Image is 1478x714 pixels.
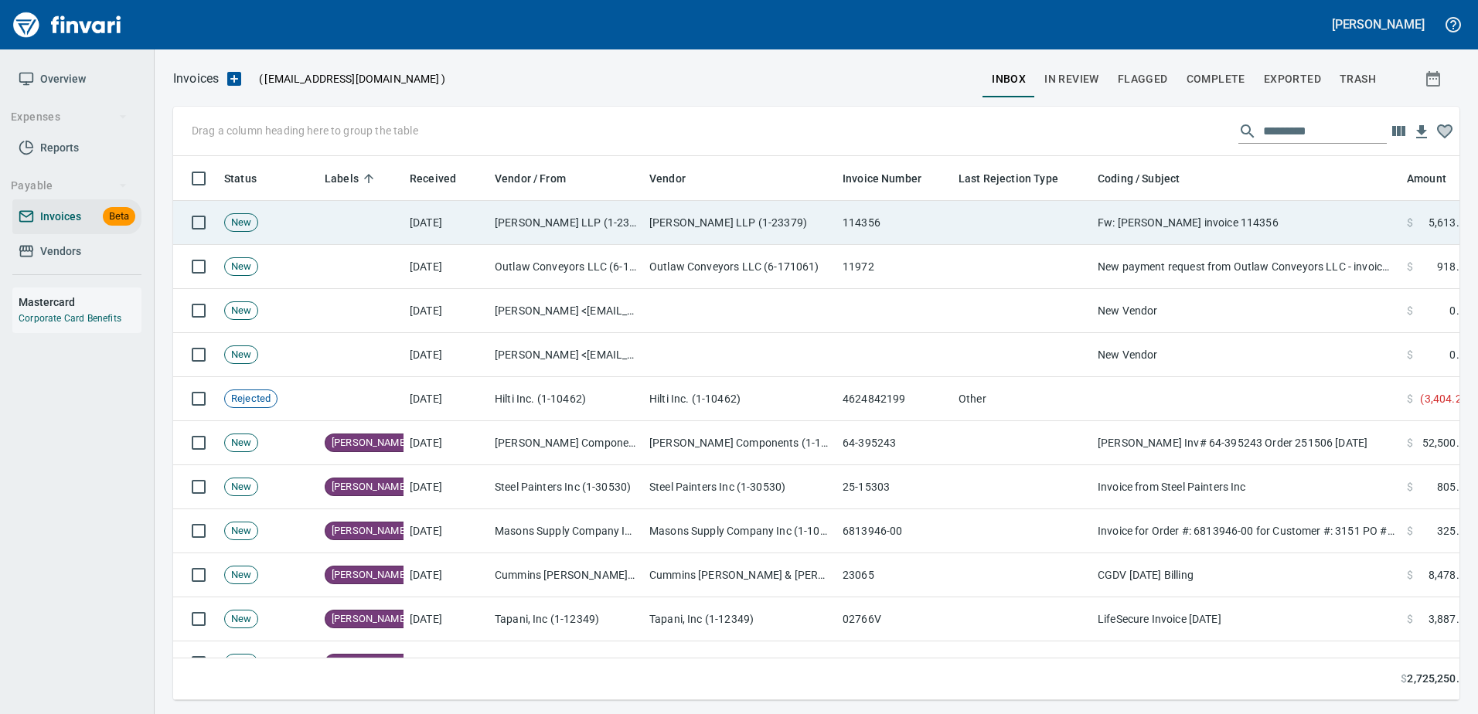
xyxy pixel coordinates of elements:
nav: breadcrumb [173,70,219,88]
span: Labels [325,169,379,188]
button: Choose columns to display [1387,120,1410,143]
span: 918.00 [1437,259,1472,274]
td: Invoice from Steel Painters Inc [1091,465,1401,509]
td: Hilti Inc. (1-10462) [489,377,643,421]
td: Steel Painters Inc (1-30530) [489,465,643,509]
span: [PERSON_NAME] [325,656,414,671]
td: 108188 [836,641,952,685]
td: [DATE] [404,245,489,289]
td: Cummins [PERSON_NAME] & [PERSON_NAME] PC Attorneys at Law (1-39891) [489,553,643,597]
td: 02766V [836,597,952,641]
span: $ [1407,259,1413,274]
p: Drag a column heading here to group the table [192,123,418,138]
span: $ [1407,391,1413,406]
span: Rejected [225,392,277,406]
td: [PERSON_NAME] <[EMAIL_ADDRESS][DOMAIN_NAME]> [489,289,643,333]
td: New Vendor [1091,333,1401,377]
td: [DATE] [404,597,489,641]
span: Status [224,169,277,188]
td: 114356 [836,201,952,245]
span: Amount [1407,169,1446,188]
span: Last Rejection Type [959,169,1078,188]
td: Hilti Inc. (1-10462) [643,377,836,421]
td: [DATE] [404,421,489,465]
a: Reports [12,131,141,165]
span: $ [1407,655,1413,671]
td: [PERSON_NAME] LLP (1-23379) [643,201,836,245]
span: New [225,524,257,539]
span: New [225,568,257,583]
button: Column choices favorited. Click to reset to default [1433,120,1456,143]
span: [PERSON_NAME] [325,436,414,450]
span: inbox [992,70,1026,89]
td: [DATE] [404,289,489,333]
span: Exported [1264,70,1321,89]
td: 6813946-00 [836,509,952,553]
td: [PERSON_NAME] Components (1-10436) [643,421,836,465]
td: New Vendor [1091,289,1401,333]
span: [PERSON_NAME] [325,568,414,583]
span: [EMAIL_ADDRESS][DOMAIN_NAME] [263,71,441,87]
span: New [225,304,257,318]
span: [PERSON_NAME] [325,524,414,539]
p: Invoices [173,70,219,88]
span: 3,887.78 [1429,611,1472,627]
span: Received [410,169,456,188]
td: [DATE] [404,509,489,553]
td: 25-15303 [836,465,952,509]
td: [DATE] [404,333,489,377]
span: Status [224,169,257,188]
span: Coding / Subject [1098,169,1200,188]
span: 0.00 [1449,347,1472,362]
span: 805.95 [1437,479,1472,495]
td: Tapani, Inc (1-12349) [643,597,836,641]
span: Reports [40,138,79,158]
td: [DATE] [404,641,489,685]
span: $ [1407,215,1413,230]
span: trash [1340,70,1376,89]
td: Tapani, Inc (1-12349) [489,597,643,641]
td: [DATE] [404,201,489,245]
button: Download Table [1410,121,1433,144]
span: Complete [1187,70,1245,89]
td: Invoice# 108188 From Precision Rebar [1091,641,1401,685]
span: $ [1401,671,1407,687]
h5: [PERSON_NAME] [1332,16,1425,32]
span: [PERSON_NAME] [325,480,414,495]
span: Overview [40,70,86,89]
p: ( ) [250,71,445,87]
span: Invoice Number [843,169,921,188]
td: 11972 [836,245,952,289]
td: [PERSON_NAME] <[EMAIL_ADDRESS][DOMAIN_NAME]> [489,333,643,377]
td: Masons Supply Company Inc (1-10631) [489,509,643,553]
img: Finvari [9,6,125,43]
button: [PERSON_NAME] [1328,12,1429,36]
td: Cummins [PERSON_NAME] & [PERSON_NAME] PC Attorneys at Law (1-39891) [643,553,836,597]
span: Vendor / From [495,169,586,188]
span: $ [1407,347,1413,362]
td: Invoice for Order #: 6813946-00 for Customer #: 3151 PO #: [PERSON_NAME] [1091,509,1401,553]
span: 325.50 [1437,523,1472,539]
span: Vendor [649,169,706,188]
td: Tapani, Inc (1-12349) [643,641,836,685]
td: Outlaw Conveyors LLC (6-171061) [643,245,836,289]
td: CGDV [DATE] Billing [1091,553,1401,597]
td: [DATE] [404,553,489,597]
span: $ [1407,611,1413,627]
span: New [225,348,257,362]
span: $ [1407,303,1413,318]
span: Beta [103,208,135,226]
span: Expenses [11,107,128,127]
span: Last Rejection Type [959,169,1058,188]
span: New [225,436,257,450]
td: Tapani, Inc (1-12349) [489,641,643,685]
span: Vendors [40,242,81,261]
td: [DATE] [404,465,489,509]
span: New [225,216,257,230]
span: 2,725,250.24 [1407,671,1472,687]
span: Invoices [40,207,81,226]
span: New [225,260,257,274]
span: New [225,656,257,671]
a: InvoicesBeta [12,199,141,234]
